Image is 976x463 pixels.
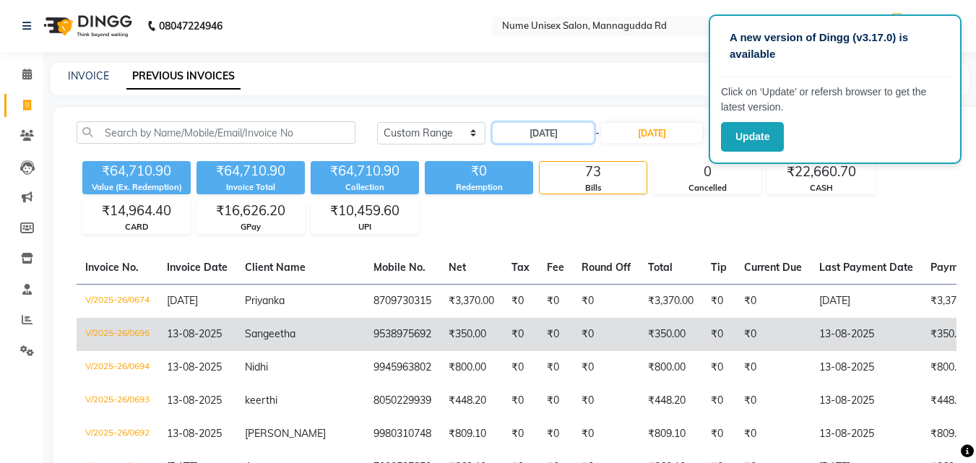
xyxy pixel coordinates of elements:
span: - [595,126,600,141]
div: 0 [654,162,761,182]
div: CASH [768,182,875,194]
div: ₹64,710.90 [82,161,191,181]
td: V/2025-26/0694 [77,351,158,384]
td: ₹350.00 [440,318,503,351]
td: ₹0 [735,384,811,417]
td: ₹0 [702,284,735,318]
td: ₹0 [702,384,735,417]
td: V/2025-26/0695 [77,318,158,351]
input: Search by Name/Mobile/Email/Invoice No [77,121,355,144]
span: Priyanka [245,294,285,307]
div: Value (Ex. Redemption) [82,181,191,194]
span: Tip [711,261,727,274]
span: [PERSON_NAME] [245,427,326,440]
div: 73 [540,162,647,182]
span: Tax [511,261,530,274]
td: ₹0 [573,284,639,318]
td: ₹800.00 [440,351,503,384]
td: ₹0 [538,417,573,451]
td: ₹800.00 [639,351,702,384]
span: 13-08-2025 [167,394,222,407]
td: 13-08-2025 [811,318,922,351]
input: End Date [601,123,702,143]
span: Current Due [744,261,802,274]
span: Client Name [245,261,306,274]
span: Nidhi [245,360,268,373]
p: Click on ‘Update’ or refersh browser to get the latest version. [721,85,949,115]
td: ₹3,370.00 [639,284,702,318]
div: Cancelled [654,182,761,194]
td: ₹809.10 [440,417,503,451]
td: ₹0 [735,284,811,318]
td: ₹0 [538,384,573,417]
td: 9945963802 [365,351,440,384]
td: ₹0 [573,417,639,451]
td: ₹448.20 [639,384,702,417]
span: Invoice Date [167,261,228,274]
span: Fee [547,261,564,274]
td: ₹0 [503,318,538,351]
input: Start Date [493,123,594,143]
td: ₹0 [702,417,735,451]
a: PREVIOUS INVOICES [126,64,241,90]
img: Admin [884,13,910,38]
div: Invoice Total [197,181,305,194]
span: Round Off [582,261,631,274]
td: ₹0 [702,351,735,384]
td: V/2025-26/0674 [77,284,158,318]
div: UPI [311,221,418,233]
td: [DATE] [811,284,922,318]
span: 13-08-2025 [167,427,222,440]
div: ₹14,964.40 [83,201,190,221]
td: ₹0 [735,318,811,351]
td: ₹0 [573,384,639,417]
td: ₹0 [573,318,639,351]
td: 13-08-2025 [811,351,922,384]
a: INVOICE [68,69,109,82]
td: ₹0 [702,318,735,351]
button: Update [721,122,784,152]
div: Redemption [425,181,533,194]
span: Last Payment Date [819,261,913,274]
td: 13-08-2025 [811,384,922,417]
span: Total [648,261,673,274]
td: ₹3,370.00 [440,284,503,318]
td: ₹0 [735,351,811,384]
td: 9980310748 [365,417,440,451]
p: A new version of Dingg (v3.17.0) is available [730,30,941,62]
td: V/2025-26/0692 [77,417,158,451]
div: ₹0 [425,161,533,181]
td: ₹0 [503,417,538,451]
td: ₹0 [538,284,573,318]
td: 9538975692 [365,318,440,351]
span: Sangeetha [245,327,295,340]
td: ₹0 [538,351,573,384]
span: Invoice No. [85,261,139,274]
div: ₹16,626.20 [197,201,304,221]
td: ₹350.00 [639,318,702,351]
td: ₹0 [503,351,538,384]
span: [DATE] [167,294,198,307]
div: ₹22,660.70 [768,162,875,182]
td: ₹0 [503,384,538,417]
b: 08047224946 [159,6,223,46]
span: 13-08-2025 [167,327,222,340]
td: ₹0 [735,417,811,451]
img: logo [37,6,136,46]
td: 13-08-2025 [811,417,922,451]
div: GPay [197,221,304,233]
td: 8050229939 [365,384,440,417]
td: ₹0 [503,284,538,318]
div: Collection [311,181,419,194]
div: CARD [83,221,190,233]
td: ₹0 [573,351,639,384]
div: ₹64,710.90 [311,161,419,181]
span: Mobile No. [373,261,426,274]
td: V/2025-26/0693 [77,384,158,417]
span: Net [449,261,466,274]
td: 8709730315 [365,284,440,318]
span: 13-08-2025 [167,360,222,373]
td: ₹448.20 [440,384,503,417]
div: Bills [540,182,647,194]
div: ₹64,710.90 [197,161,305,181]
